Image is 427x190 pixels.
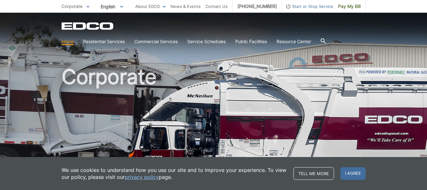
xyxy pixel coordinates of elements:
[235,38,267,45] a: Public Facilities
[83,38,125,45] a: Residential Services
[62,22,114,30] a: EDCD logo. Return to the homepage.
[338,3,361,10] span: Pay My Bill
[340,167,366,180] span: I agree
[277,38,311,45] a: Resource Center
[125,174,159,180] a: privacy policy
[62,3,83,9] span: Corporate
[96,1,128,12] span: English
[205,3,228,10] a: Contact Us
[170,3,201,10] a: News & Events
[187,38,226,45] a: Service Schedules
[62,167,287,180] p: We use cookies to understand how you use our site and to improve your experience. To view our pol...
[62,38,74,45] a: Home
[135,3,166,10] a: About EDCO
[293,167,334,180] a: Tell me more
[134,38,178,45] a: Commercial Services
